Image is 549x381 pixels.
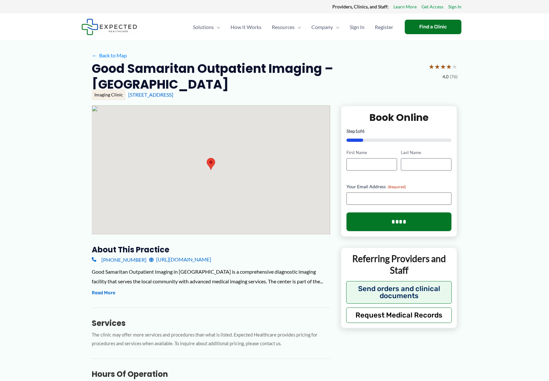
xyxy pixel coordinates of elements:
[92,331,330,348] p: The clinic may offer more services and procedures than what is listed. Expected Healthcare provid...
[306,16,345,38] a: CompanyMenu Toggle
[405,20,461,34] a: Find a Clinic
[92,89,126,100] div: Imaging Clinic
[448,3,461,11] a: Sign In
[128,92,173,98] a: [STREET_ADDRESS]
[362,128,364,134] span: 6
[311,16,333,38] span: Company
[421,3,443,11] a: Get Access
[214,16,220,38] span: Menu Toggle
[388,184,406,189] span: (Required)
[346,183,452,190] label: Your Email Address
[355,128,358,134] span: 1
[92,255,147,264] a: [PHONE_NUMBER]
[92,267,330,286] div: Good Samaritan Outpatient Imaging in [GEOGRAPHIC_DATA] is a comprehensive diagnostic imaging faci...
[401,150,451,156] label: Last Name
[346,150,397,156] label: First Name
[92,61,423,93] h2: Good Samaritan Outpatient Imaging – [GEOGRAPHIC_DATA]
[92,318,330,328] h3: Services
[429,61,434,73] span: ★
[267,16,306,38] a: ResourcesMenu Toggle
[393,3,417,11] a: Learn More
[375,16,393,38] span: Register
[346,253,452,276] p: Referring Providers and Staff
[345,16,370,38] a: Sign In
[272,16,295,38] span: Resources
[92,369,330,379] h3: Hours of Operation
[149,255,211,264] a: [URL][DOMAIN_NAME]
[346,308,452,323] button: Request Medical Records
[450,73,458,81] span: (76)
[92,51,127,60] a: ←Back to Map
[332,4,389,9] strong: Providers, Clinics, and Staff:
[188,16,225,38] a: SolutionsMenu Toggle
[92,289,115,297] button: Read More
[231,16,261,38] span: How It Works
[452,61,458,73] span: ★
[346,111,452,124] h2: Book Online
[225,16,267,38] a: How It Works
[81,19,137,35] img: Expected Healthcare Logo - side, dark font, small
[92,245,330,255] h3: About this practice
[442,73,449,81] span: 4.0
[295,16,301,38] span: Menu Toggle
[350,16,364,38] span: Sign In
[92,52,98,58] span: ←
[333,16,339,38] span: Menu Toggle
[440,61,446,73] span: ★
[188,16,398,38] nav: Primary Site Navigation
[346,129,452,133] p: Step of
[370,16,398,38] a: Register
[446,61,452,73] span: ★
[434,61,440,73] span: ★
[346,281,452,304] button: Send orders and clinical documents
[193,16,214,38] span: Solutions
